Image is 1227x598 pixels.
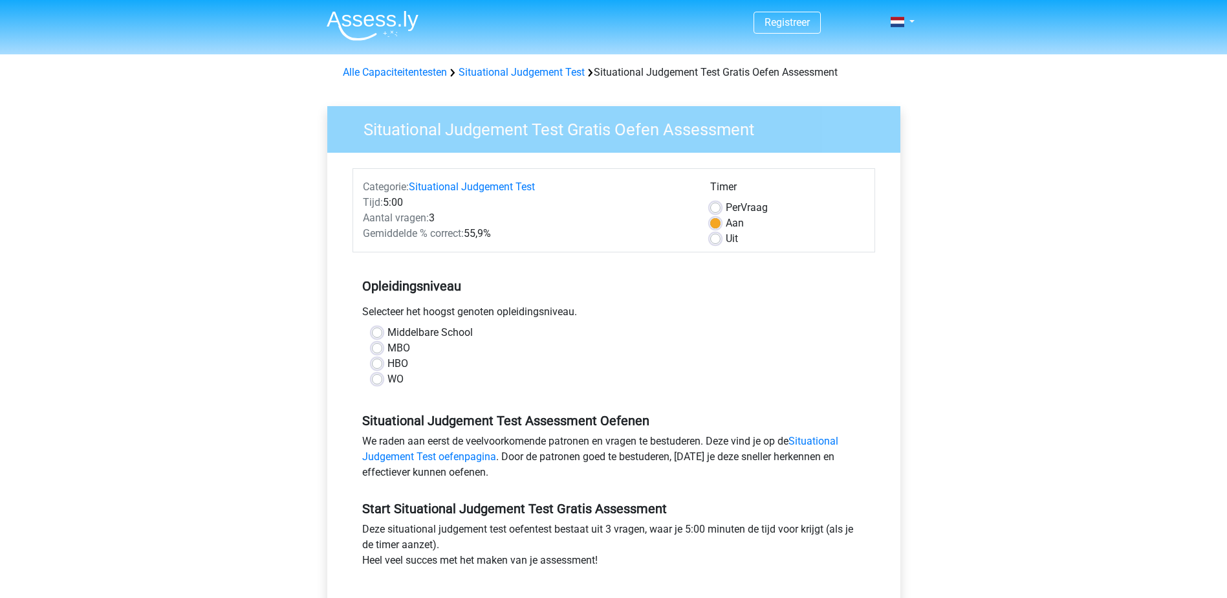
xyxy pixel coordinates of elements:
h5: Start Situational Judgement Test Gratis Assessment [362,501,865,516]
label: Middelbare School [387,325,473,340]
span: Aantal vragen: [363,212,429,224]
a: Situational Judgement Test [459,66,585,78]
span: Per [726,201,741,214]
div: Deze situational judgement test oefentest bestaat uit 3 vragen, waar je 5:00 minuten de tijd voor... [353,522,875,573]
label: Aan [726,216,744,231]
label: Uit [726,231,738,247]
span: Gemiddelde % correct: [363,227,464,239]
label: MBO [387,340,410,356]
label: WO [387,371,404,387]
div: 5:00 [353,195,700,210]
h3: Situational Judgement Test Gratis Oefen Assessment [348,115,891,140]
h5: Opleidingsniveau [362,273,865,299]
label: Vraag [726,200,768,216]
div: We raden aan eerst de veelvoorkomende patronen en vragen te bestuderen. Deze vind je op de . Door... [353,434,875,485]
h5: Situational Judgement Test Assessment Oefenen [362,413,865,428]
img: Assessly [327,10,418,41]
a: Alle Capaciteitentesten [343,66,447,78]
span: Tijd: [363,196,383,208]
div: Timer [710,179,865,200]
div: Situational Judgement Test Gratis Oefen Assessment [338,65,890,80]
div: 55,9% [353,226,700,241]
a: Registreer [765,16,810,28]
a: Situational Judgement Test [409,181,535,193]
span: Categorie: [363,181,409,193]
div: Selecteer het hoogst genoten opleidingsniveau. [353,304,875,325]
label: HBO [387,356,408,371]
div: 3 [353,210,700,226]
